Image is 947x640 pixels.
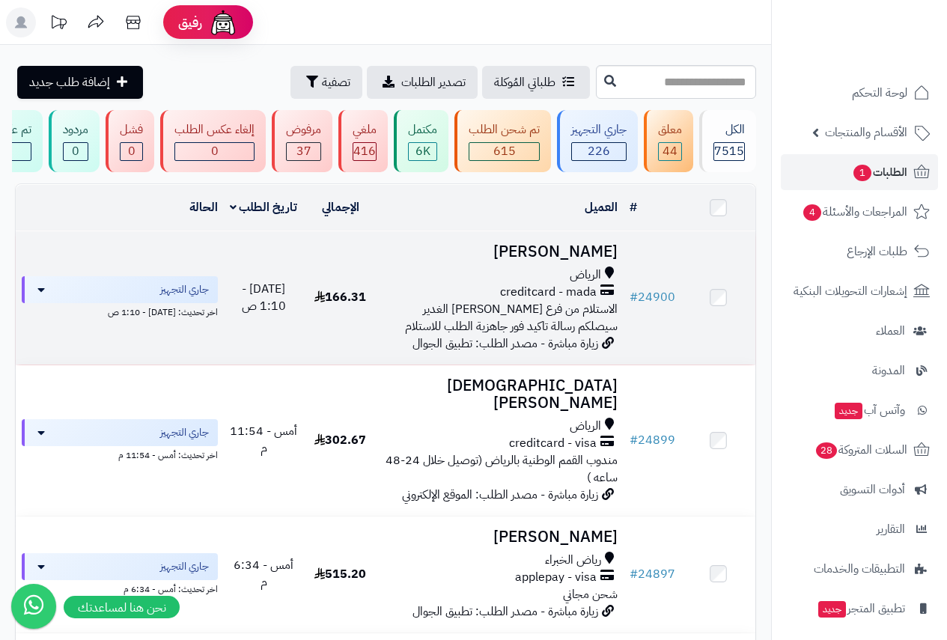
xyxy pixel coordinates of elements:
[353,143,376,160] div: 416
[386,451,618,487] span: مندوب القمم الوطنية بالرياض (توصيل خلال 24-48 ساعه )
[781,194,938,230] a: المراجعات والأسئلة4
[630,288,638,306] span: #
[314,565,366,583] span: 515.20
[314,431,366,449] span: 302.67
[659,143,681,160] div: 44
[554,110,641,172] a: جاري التجهيز 226
[469,121,540,138] div: تم شحن الطلب
[493,142,516,160] span: 615
[412,603,598,621] span: زيارة مباشرة - مصدر الطلب: تطبيق الجوال
[72,142,79,160] span: 0
[781,472,938,508] a: أدوات التسويق
[46,110,103,172] a: مردود 0
[242,280,286,315] span: [DATE] - 1:10 ص
[286,121,321,138] div: مرفوض
[630,565,638,583] span: #
[588,142,610,160] span: 226
[40,7,77,41] a: تحديثات المنصة
[781,551,938,587] a: التطبيقات والخدمات
[781,154,938,190] a: الطلبات1
[781,511,938,547] a: التقارير
[322,198,359,216] a: الإجمالي
[658,121,682,138] div: معلق
[500,284,597,301] span: creditcard - mada
[714,142,744,160] span: 7515
[571,121,627,138] div: جاري التجهيز
[876,320,905,341] span: العملاء
[570,418,601,435] span: الرياض
[189,198,218,216] a: الحالة
[545,552,601,569] span: رياض الخبراء
[794,281,907,302] span: إشعارات التحويلات البنكية
[781,392,938,428] a: وآتس آبجديد
[353,121,377,138] div: ملغي
[174,121,255,138] div: إلغاء عكس الطلب
[630,198,637,216] a: #
[835,403,862,419] span: جديد
[120,121,143,138] div: فشل
[391,110,451,172] a: مكتمل 6K
[412,335,598,353] span: زيارة مباشرة - مصدر الطلب: تطبيق الجوال
[160,559,209,574] span: جاري التجهيز
[572,143,626,160] div: 226
[314,288,366,306] span: 166.31
[211,142,219,160] span: 0
[814,439,907,460] span: السلات المتروكة
[877,519,905,540] span: التقارير
[353,142,376,160] span: 416
[208,7,238,37] img: ai-face.png
[408,121,437,138] div: مكتمل
[847,241,907,262] span: طلبات الإرجاع
[814,558,905,579] span: التطبيقات والخدمات
[335,110,391,172] a: ملغي 416
[469,143,539,160] div: 615
[409,143,436,160] div: 6025
[290,66,362,99] button: تصفية
[160,425,209,440] span: جاري التجهيز
[296,142,311,160] span: 37
[852,82,907,103] span: لوحة التحكم
[287,143,320,160] div: 37
[230,198,298,216] a: تاريخ الطلب
[515,569,597,586] span: applepay - visa
[160,282,209,297] span: جاري التجهيز
[781,75,938,111] a: لوحة التحكم
[22,303,218,319] div: اخر تحديث: [DATE] - 1:10 ص
[570,266,601,284] span: الرياض
[383,528,618,546] h3: [PERSON_NAME]
[234,556,293,591] span: أمس - 6:34 م
[401,73,466,91] span: تصدير الطلبات
[103,110,157,172] a: فشل 0
[781,313,938,349] a: العملاء
[322,73,350,91] span: تصفية
[696,110,759,172] a: الكل7515
[22,580,218,596] div: اخر تحديث: أمس - 6:34 م
[230,422,297,457] span: أمس - 11:54 م
[781,234,938,269] a: طلبات الإرجاع
[713,121,745,138] div: الكل
[781,591,938,627] a: تطبيق المتجرجديد
[802,201,907,222] span: المراجعات والأسئلة
[585,198,618,216] a: العميل
[509,435,597,452] span: creditcard - visa
[825,122,907,143] span: الأقسام والمنتجات
[63,121,88,138] div: مردود
[815,442,837,460] span: 28
[818,601,846,618] span: جديد
[175,143,254,160] div: 0
[833,400,905,421] span: وآتس آب
[630,288,675,306] a: #24900
[781,353,938,388] a: المدونة
[630,431,638,449] span: #
[840,479,905,500] span: أدوات التسويق
[641,110,696,172] a: معلق 44
[482,66,590,99] a: طلباتي المُوكلة
[663,142,677,160] span: 44
[383,377,618,412] h3: [DEMOGRAPHIC_DATA][PERSON_NAME]
[64,143,88,160] div: 0
[781,273,938,309] a: إشعارات التحويلات البنكية
[128,142,135,160] span: 0
[630,565,675,583] a: #24897
[269,110,335,172] a: مرفوض 37
[563,585,618,603] span: شحن مجاني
